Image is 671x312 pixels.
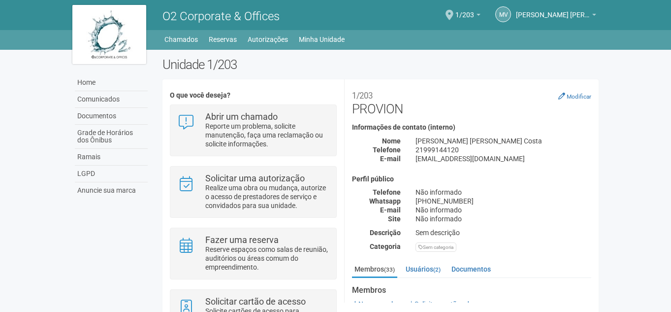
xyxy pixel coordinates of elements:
div: Sem categoria [415,243,456,252]
a: Autorizações [248,33,288,46]
small: (33) [384,266,395,273]
strong: Nome [382,137,401,145]
a: Membros(33) [352,262,397,278]
p: Reserve espaços como salas de reunião, auditórios ou áreas comum do empreendimento. [205,245,329,272]
a: Anuncie sua marca [75,182,148,199]
a: [PERSON_NAME] [PERSON_NAME] [516,12,596,20]
strong: Telefone [373,188,401,196]
div: [PERSON_NAME] [PERSON_NAME] Costa [408,137,599,145]
p: Realize uma obra ou mudança, autorize o acesso de prestadores de serviço e convidados para sua un... [205,183,329,210]
a: Home [75,74,148,91]
strong: Telefone [373,146,401,154]
strong: Whatsapp [369,197,401,205]
a: Documentos [449,262,493,277]
a: MV [495,6,511,22]
a: Grade de Horários dos Ônibus [75,125,148,149]
strong: Fazer uma reserva [205,235,279,245]
strong: Abrir um chamado [205,111,278,122]
span: Marcus Vinicius da Silveira Costa [516,1,590,19]
a: Fazer uma reserva Reserve espaços como salas de reunião, auditórios ou áreas comum do empreendime... [178,236,329,272]
div: [PHONE_NUMBER] [408,197,599,206]
h4: Informações de contato (interno) [352,124,591,131]
h2: PROVION [352,87,591,116]
a: Usuários(2) [403,262,443,277]
div: Não informado [408,206,599,214]
a: Documentos [75,108,148,125]
strong: Site [388,215,401,223]
span: O2 Corporate & Offices [162,9,280,23]
div: 21999144120 [408,145,599,154]
h4: O que você deseja? [170,92,337,99]
h2: Unidade 1/203 [162,57,599,72]
div: Não informado [408,214,599,223]
strong: Categoria [370,243,401,250]
small: Modificar [567,93,591,100]
strong: E-mail [380,155,401,163]
a: Modificar [558,92,591,100]
small: (2) [433,266,441,273]
img: logo.jpg [72,5,146,64]
strong: Descrição [370,229,401,237]
strong: Membros [352,286,591,295]
a: Reservas [209,33,237,46]
strong: Solicitar uma autorização [205,173,305,183]
div: Sem descrição [408,228,599,237]
strong: E-mail [380,206,401,214]
small: 1/203 [352,91,373,101]
a: Ramais [75,149,148,166]
a: Solicitar cartões de acesso [408,300,496,308]
h4: Perfil público [352,175,591,183]
a: Minha Unidade [299,33,345,46]
div: Não informado [408,188,599,197]
a: LGPD [75,166,148,182]
p: Reporte um problema, solicite manutenção, faça uma reclamação ou solicite informações. [205,122,329,148]
a: Comunicados [75,91,148,108]
a: Solicitar uma autorização Realize uma obra ou mudança, autorize o acesso de prestadores de serviç... [178,174,329,210]
a: Abrir um chamado Reporte um problema, solicite manutenção, faça uma reclamação ou solicite inform... [178,112,329,148]
span: 1/203 [455,1,474,19]
a: Novo membro [352,300,402,308]
a: 1/203 [455,12,480,20]
strong: Solicitar cartão de acesso [205,296,306,307]
a: Chamados [164,33,198,46]
div: [EMAIL_ADDRESS][DOMAIN_NAME] [408,154,599,163]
